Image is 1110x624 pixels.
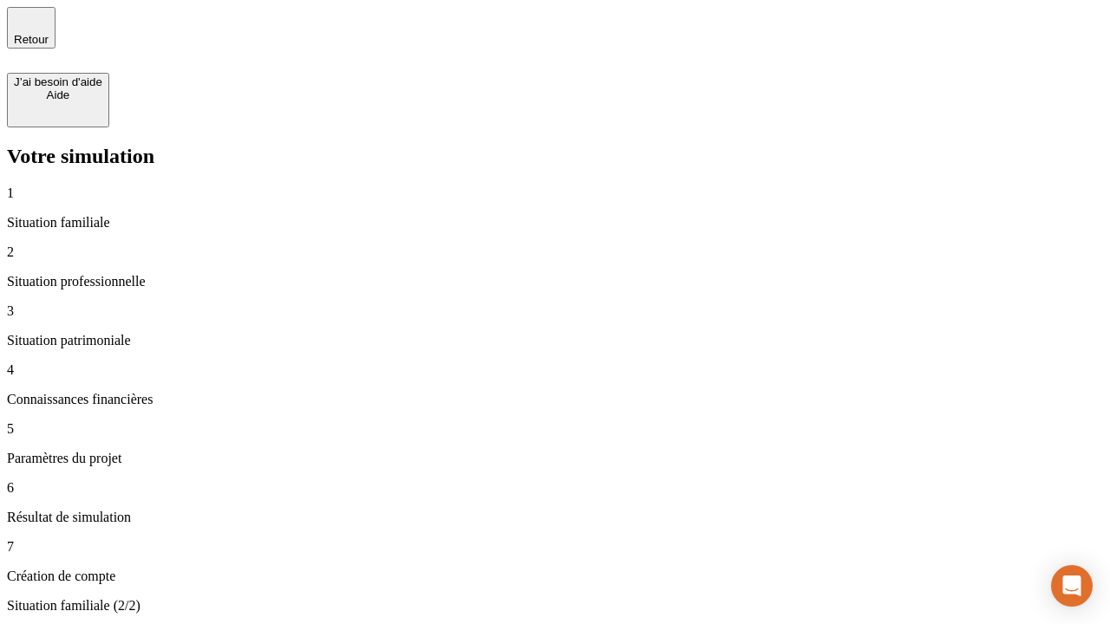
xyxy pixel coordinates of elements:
[7,539,1103,555] p: 7
[7,303,1103,319] p: 3
[7,451,1103,466] p: Paramètres du projet
[14,88,102,101] div: Aide
[7,333,1103,348] p: Situation patrimoniale
[7,392,1103,407] p: Connaissances financières
[7,274,1103,289] p: Situation professionnelle
[1051,565,1093,607] div: Open Intercom Messenger
[7,215,1103,231] p: Situation familiale
[7,185,1103,201] p: 1
[7,244,1103,260] p: 2
[14,75,102,88] div: J’ai besoin d'aide
[14,33,49,46] span: Retour
[7,510,1103,525] p: Résultat de simulation
[7,73,109,127] button: J’ai besoin d'aideAide
[7,480,1103,496] p: 6
[7,598,1103,614] p: Situation familiale (2/2)
[7,421,1103,437] p: 5
[7,362,1103,378] p: 4
[7,569,1103,584] p: Création de compte
[7,7,55,49] button: Retour
[7,145,1103,168] h2: Votre simulation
